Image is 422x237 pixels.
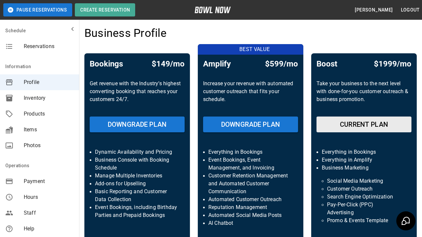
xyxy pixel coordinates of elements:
span: Help [24,225,74,233]
button: Pause Reservations [3,3,72,16]
button: [PERSON_NAME] [352,4,395,16]
h5: $1999/mo [374,59,411,69]
span: Products [24,110,74,118]
button: Create Reservation [75,3,135,16]
p: Business Marketing [322,164,406,172]
p: Increase your revenue with automated customer outreach that fits your schedule. [203,80,298,111]
button: DOWNGRADE PLAN [90,117,185,132]
span: Inventory [24,94,74,102]
p: Promo & Events Template [327,217,401,224]
p: Customer Outreach [327,185,401,193]
span: Profile [24,78,74,86]
span: Hours [24,193,74,201]
p: Search Engine Optimization [327,193,401,201]
h6: DOWNGRADE PLAN [108,119,166,130]
p: Everything in Bookings [322,148,406,156]
h5: $149/mo [152,59,185,69]
p: Dynamic Availability and Pricing [95,148,179,156]
p: Add-ons for Upselling [95,180,179,188]
h5: Bookings [90,59,123,69]
p: Social Media Marketing [327,177,401,185]
p: Business Console with Booking Schedule [95,156,179,172]
p: Reputation Management [208,203,293,211]
p: Manage Multiple Inventories [95,172,179,180]
h5: Boost [316,59,337,69]
p: Automated Social Media Posts [208,211,293,219]
button: Logout [398,4,422,16]
button: DOWNGRADE PLAN [203,117,298,132]
h4: Business Profile [84,26,166,40]
img: logo [195,7,231,13]
h5: $599/mo [265,59,298,69]
p: Customer Retention Management and Automated Customer Communication [208,172,293,196]
p: Pay-Per-Click (PPC) Advertising [327,201,401,217]
span: Photos [24,142,74,149]
span: Items [24,126,74,134]
p: Event Bookings, Event Management, and Invoicing [208,156,293,172]
h6: DOWNGRADE PLAN [221,119,280,130]
p: Event Bookings, including Birthday Parties and Prepaid Bookings [95,203,179,219]
h5: Amplify [203,59,231,69]
p: AI Chatbot [208,219,293,227]
p: Everything in Amplify [322,156,406,164]
p: Everything in Bookings [208,148,293,156]
span: Staff [24,209,74,217]
p: Basic Reporting and Customer Data Collection [95,188,179,203]
p: Automated Customer Outreach [208,196,293,203]
p: Take your business to the next level with done-for-you customer outreach & business promotion. [316,80,411,111]
p: BEST VALUE [202,45,307,53]
span: Reservations [24,42,74,50]
span: Payment [24,177,74,185]
p: Get revenue with the Industry’s highest converting booking that reaches your customers 24/7. [90,80,185,111]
